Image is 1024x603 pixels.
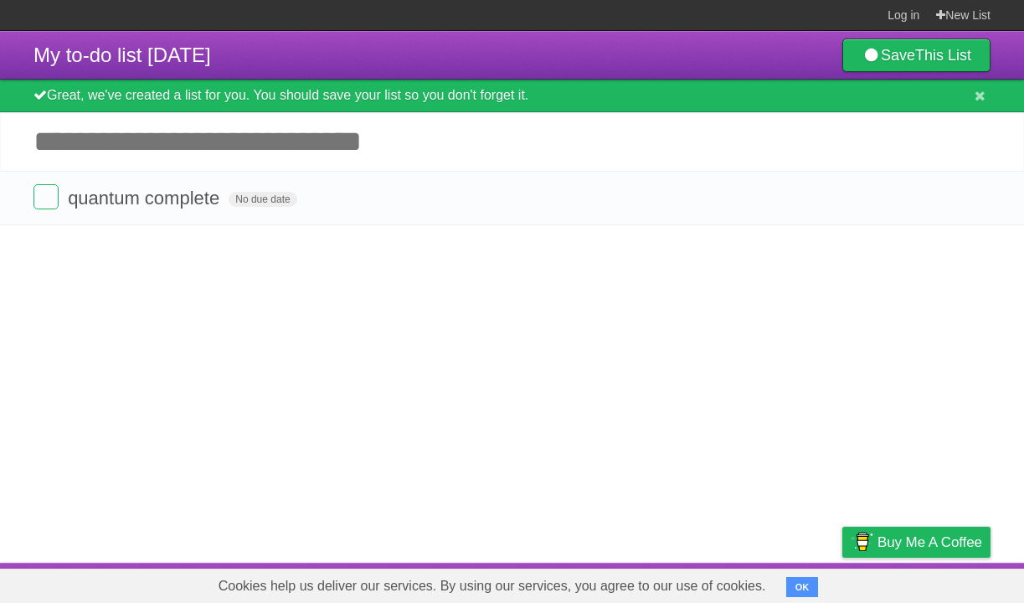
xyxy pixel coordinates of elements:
img: Buy me a coffee [851,528,873,556]
a: Terms [764,567,800,599]
a: Privacy [821,567,864,599]
a: Suggest a feature [885,567,991,599]
button: OK [786,577,819,597]
a: About [620,567,655,599]
label: Done [33,184,59,209]
a: Buy me a coffee [842,527,991,558]
span: My to-do list [DATE] [33,44,211,66]
span: Buy me a coffee [877,528,982,557]
span: No due date [229,192,296,207]
b: This List [915,47,971,64]
span: quantum complete [68,188,224,209]
a: Developers [675,567,743,599]
span: Cookies help us deliver our services. By using our services, you agree to our use of cookies. [202,569,783,603]
a: SaveThis List [842,39,991,72]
